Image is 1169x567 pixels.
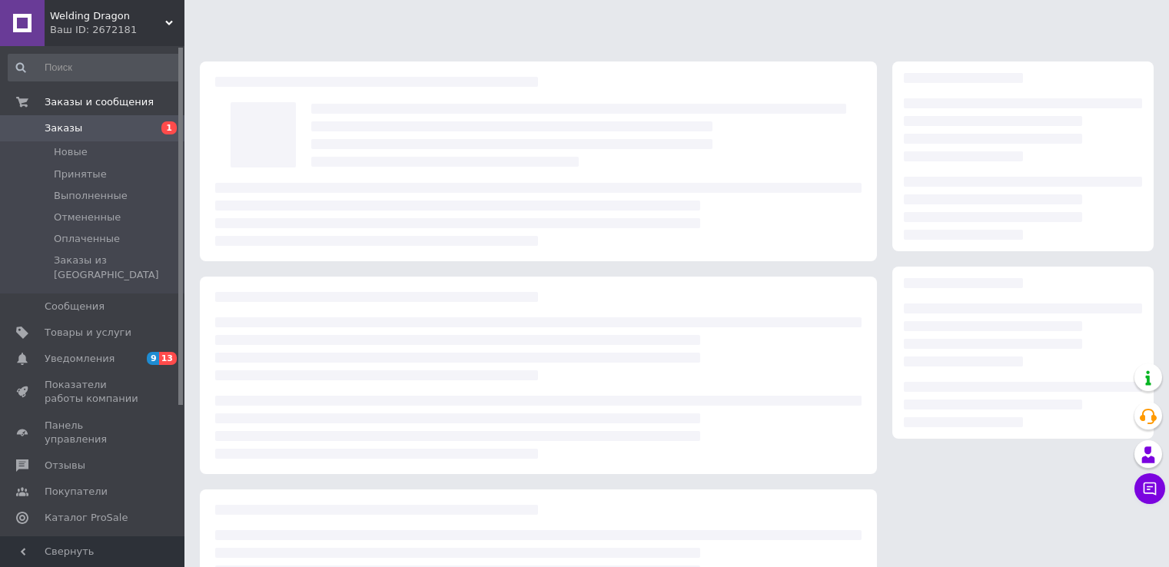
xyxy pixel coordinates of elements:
span: Выполненные [54,189,128,203]
input: Поиск [8,54,181,81]
div: Ваш ID: 2672181 [50,23,184,37]
span: Уведомления [45,352,115,366]
span: Товары и услуги [45,326,131,340]
span: Заказы и сообщения [45,95,154,109]
span: Сообщения [45,300,105,313]
span: 13 [159,352,177,365]
span: 9 [147,352,159,365]
span: Заказы из [GEOGRAPHIC_DATA] [54,254,180,281]
span: Панель управления [45,419,142,446]
span: Новые [54,145,88,159]
span: Показатели работы компании [45,378,142,406]
span: Принятые [54,167,107,181]
span: Заказы [45,121,82,135]
span: Отзывы [45,459,85,472]
button: Чат с покупателем [1134,473,1165,504]
span: 1 [161,121,177,134]
span: Каталог ProSale [45,511,128,525]
span: Покупатели [45,485,108,499]
span: Отмененные [54,211,121,224]
span: Welding Dragon [50,9,165,23]
span: Оплаченные [54,232,120,246]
